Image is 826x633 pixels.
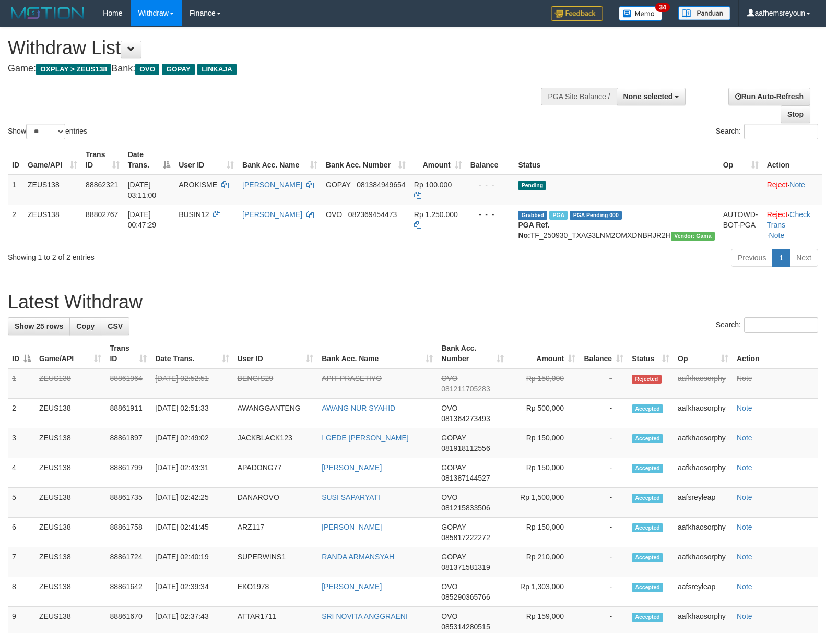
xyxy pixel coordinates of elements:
[108,322,123,330] span: CSV
[632,553,663,562] span: Accepted
[441,493,457,501] span: OVO
[8,458,35,488] td: 4
[789,249,818,267] a: Next
[655,3,669,12] span: 34
[322,493,380,501] a: SUSI SAPARYATI
[233,488,318,518] td: DANAROVO
[508,368,580,399] td: Rp 150,000
[580,547,628,577] td: -
[326,181,350,189] span: GOPAY
[441,444,490,452] span: Copy 081918112556 to clipboard
[470,209,510,220] div: - - -
[470,180,510,190] div: - - -
[348,210,397,219] span: Copy 082369454473 to clipboard
[35,458,105,488] td: ZEUS138
[632,464,663,473] span: Accepted
[580,428,628,458] td: -
[69,317,101,335] a: Copy
[8,488,35,518] td: 5
[151,339,233,368] th: Date Trans.: activate to sort column ascending
[8,339,35,368] th: ID: activate to sort column descending
[518,221,549,240] b: PGA Ref. No:
[674,518,733,547] td: aafkhaosorphy
[238,145,322,175] th: Bank Acc. Name: activate to sort column ascending
[744,317,818,333] input: Search:
[151,577,233,607] td: [DATE] 02:39:34
[674,547,733,577] td: aafkhaosorphy
[441,434,466,442] span: GOPAY
[580,368,628,399] td: -
[23,175,81,205] td: ZEUS138
[322,553,394,561] a: RANDA ARMANSYAH
[441,533,490,542] span: Copy 085817222272 to clipboard
[8,577,35,607] td: 8
[508,399,580,428] td: Rp 500,000
[81,145,124,175] th: Trans ID: activate to sort column ascending
[767,181,788,189] a: Reject
[322,523,382,531] a: [PERSON_NAME]
[508,339,580,368] th: Amount: activate to sort column ascending
[233,368,318,399] td: BENGIS29
[128,210,157,229] span: [DATE] 00:47:29
[441,523,466,531] span: GOPAY
[35,518,105,547] td: ZEUS138
[632,613,663,622] span: Accepted
[441,623,490,631] span: Copy 085314280515 to clipboard
[789,181,805,189] a: Note
[617,88,686,105] button: None selected
[105,399,151,428] td: 88861911
[233,428,318,458] td: JACKBLACK123
[135,64,159,75] span: OVO
[508,488,580,518] td: Rp 1,500,000
[322,434,408,442] a: I GEDE [PERSON_NAME]
[580,399,628,428] td: -
[322,374,382,383] a: APIT PRASETIYO
[86,210,118,219] span: 88802767
[737,463,752,472] a: Note
[674,488,733,518] td: aafsreyleap
[151,368,233,399] td: [DATE] 02:52:51
[105,547,151,577] td: 88861724
[8,248,336,262] div: Showing 1 to 2 of 2 entries
[179,210,209,219] span: BUSIN12
[162,64,195,75] span: GOPAY
[410,145,466,175] th: Amount: activate to sort column ascending
[8,175,23,205] td: 1
[737,434,752,442] a: Note
[242,181,302,189] a: [PERSON_NAME]
[322,463,382,472] a: [PERSON_NAME]
[678,6,730,20] img: panduan.png
[763,205,822,245] td: · ·
[570,211,622,220] span: PGA Pending
[233,399,318,428] td: AWANGGANTENG
[719,145,763,175] th: Op: activate to sort column ascending
[518,181,546,190] span: Pending
[674,368,733,399] td: aafkhaosorphy
[174,145,238,175] th: User ID: activate to sort column ascending
[781,105,810,123] a: Stop
[105,428,151,458] td: 88861897
[8,38,540,58] h1: Withdraw List
[105,518,151,547] td: 88861758
[767,210,788,219] a: Reject
[728,88,810,105] a: Run Auto-Refresh
[737,582,752,591] a: Note
[105,577,151,607] td: 88861642
[151,547,233,577] td: [DATE] 02:40:19
[8,124,87,139] label: Show entries
[322,612,408,620] a: SRI NOVITA ANGGRAENI
[441,553,466,561] span: GOPAY
[772,249,790,267] a: 1
[414,210,458,219] span: Rp 1.250.000
[466,145,514,175] th: Balance
[441,563,490,571] span: Copy 081371581319 to clipboard
[551,6,603,21] img: Feedback.jpg
[8,145,23,175] th: ID
[15,322,63,330] span: Show 25 rows
[632,404,663,413] span: Accepted
[623,92,673,101] span: None selected
[441,404,457,412] span: OVO
[233,339,318,368] th: User ID: activate to sort column ascending
[441,463,466,472] span: GOPAY
[8,5,87,21] img: MOTION_logo.png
